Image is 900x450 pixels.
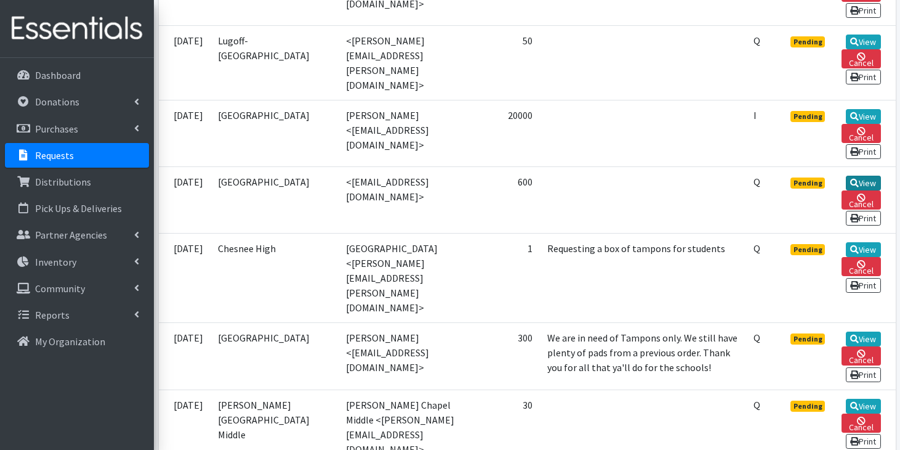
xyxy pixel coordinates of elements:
a: Print [846,3,881,18]
p: Partner Agencies [35,229,107,241]
abbr: Quantity [753,332,760,344]
p: Distributions [35,176,91,188]
a: Purchases [5,117,149,141]
p: Reports [35,309,70,321]
img: HumanEssentials [5,8,149,49]
a: View [846,109,881,124]
abbr: Individual [753,109,757,121]
a: Community [5,276,149,301]
a: Print [846,70,881,84]
a: Dashboard [5,63,149,88]
a: My Organization [5,329,149,354]
p: Dashboard [35,69,81,81]
td: Lugoff-[GEOGRAPHIC_DATA] [211,25,339,100]
td: Chesnee High [211,234,339,323]
a: Partner Agencies [5,223,149,247]
td: [GEOGRAPHIC_DATA] [211,100,339,166]
td: [PERSON_NAME] <[EMAIL_ADDRESS][DOMAIN_NAME]> [339,100,480,166]
a: Distributions [5,170,149,194]
td: [PERSON_NAME] <[EMAIL_ADDRESS][DOMAIN_NAME]> [339,323,480,390]
abbr: Quantity [753,35,760,47]
a: View [846,399,881,414]
td: [GEOGRAPHIC_DATA] [211,167,339,234]
a: Print [846,144,881,159]
td: 1 [479,234,539,323]
a: Cancel [842,124,880,143]
a: Requests [5,143,149,168]
a: Print [846,211,881,226]
td: <[EMAIL_ADDRESS][DOMAIN_NAME]> [339,167,480,234]
span: Pending [790,333,826,345]
abbr: Quantity [753,242,760,255]
a: Print [846,367,881,382]
abbr: Quantity [753,399,760,411]
a: View [846,35,881,49]
p: Purchases [35,123,78,135]
td: 300 [479,323,539,390]
td: [DATE] [159,234,211,323]
a: Cancel [842,49,880,68]
a: Cancel [842,414,880,433]
a: Cancel [842,190,880,210]
td: 50 [479,25,539,100]
span: Pending [790,178,826,189]
td: 20000 [479,100,539,166]
td: <[PERSON_NAME][EMAIL_ADDRESS][PERSON_NAME][DOMAIN_NAME]> [339,25,480,100]
span: Pending [790,244,826,255]
p: Pick Ups & Deliveries [35,202,122,215]
span: Pending [790,401,826,412]
td: [DATE] [159,167,211,234]
a: View [846,332,881,346]
p: Requests [35,149,74,162]
td: [GEOGRAPHIC_DATA] [211,323,339,390]
a: Pick Ups & Deliveries [5,196,149,221]
a: Cancel [842,257,880,276]
a: View [846,176,881,190]
a: Print [846,434,881,449]
a: Donations [5,89,149,114]
td: Requesting a box of tampons for students [540,234,746,323]
span: Pending [790,36,826,47]
a: Cancel [842,346,880,366]
p: Community [35,282,85,295]
p: Donations [35,96,79,108]
td: 600 [479,167,539,234]
a: Reports [5,303,149,327]
p: Inventory [35,256,76,268]
a: Inventory [5,250,149,274]
span: Pending [790,111,826,122]
p: My Organization [35,335,105,348]
a: Print [846,278,881,293]
td: [DATE] [159,25,211,100]
a: View [846,242,881,257]
td: [DATE] [159,323,211,390]
td: [GEOGRAPHIC_DATA] <[PERSON_NAME][EMAIL_ADDRESS][PERSON_NAME][DOMAIN_NAME]> [339,234,480,323]
td: [DATE] [159,100,211,166]
abbr: Quantity [753,176,760,188]
td: We are in need of Tampons only. We still have plenty of pads from a previous order. Thank you for... [540,323,746,390]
